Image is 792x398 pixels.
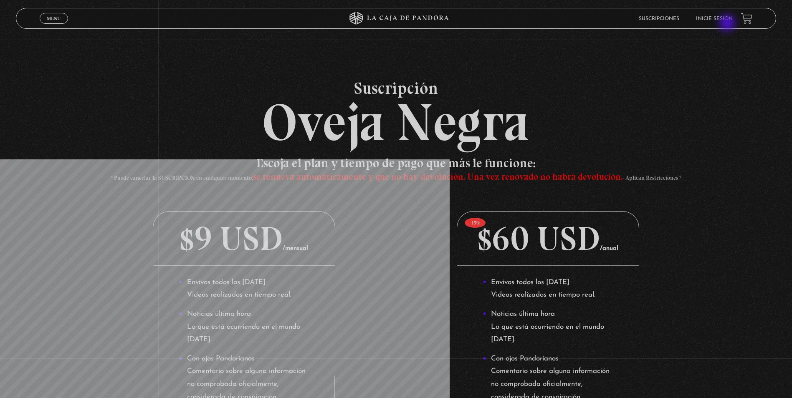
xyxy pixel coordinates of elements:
h2: Oveja Negra [16,80,776,149]
span: * Puede cancelar la SUSCRIPCIÓN en cualquier momento, - Aplican Restricciones * [111,174,681,181]
a: Inicie sesión [696,16,733,21]
span: se renueva automáticamente y que no hay devolución. Una vez renovado no habrá devolución. [253,171,622,182]
span: Menu [47,16,61,21]
span: /anual [600,245,618,252]
a: Suscripciones [639,16,679,21]
li: Envivos todos los [DATE] Videos realizados en tiempo real. [179,276,309,302]
h3: Escoja el plan y tiempo de pago que más le funcione: [92,157,700,182]
span: /mensual [283,245,308,252]
p: $60 USD [457,212,639,266]
span: Suscripción [16,80,776,96]
li: Noticias última hora Lo que está ocurriendo en el mundo [DATE]. [179,308,309,346]
p: $9 USD [153,212,335,266]
span: Cerrar [44,23,64,29]
li: Envivos todos los [DATE] Videos realizados en tiempo real. [483,276,613,302]
a: View your shopping cart [741,13,752,24]
li: Noticias última hora Lo que está ocurriendo en el mundo [DATE]. [483,308,613,346]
